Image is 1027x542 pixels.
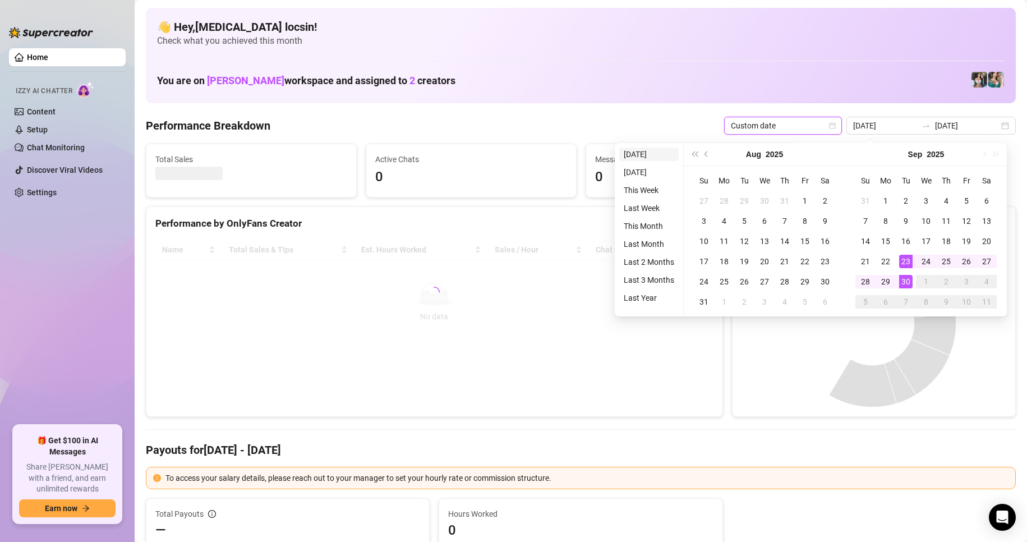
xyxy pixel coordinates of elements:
[758,295,771,309] div: 3
[815,251,835,272] td: 2025-08-23
[795,292,815,312] td: 2025-09-05
[859,194,872,208] div: 31
[956,211,977,231] td: 2025-09-12
[818,235,832,248] div: 16
[977,191,997,211] td: 2025-09-06
[935,120,999,132] input: End date
[697,214,711,228] div: 3
[778,194,791,208] div: 31
[146,442,1016,458] h4: Payouts for [DATE] - [DATE]
[960,194,973,208] div: 5
[940,194,953,208] div: 4
[734,231,754,251] td: 2025-08-12
[714,171,734,191] th: Mo
[919,194,933,208] div: 3
[927,143,944,166] button: Choose a year
[960,275,973,288] div: 3
[859,255,872,268] div: 21
[940,214,953,228] div: 11
[717,255,731,268] div: 18
[896,231,916,251] td: 2025-09-16
[977,171,997,191] th: Sa
[798,235,812,248] div: 15
[855,191,876,211] td: 2025-08-31
[27,125,48,134] a: Setup
[980,214,993,228] div: 13
[155,508,204,520] span: Total Payouts
[738,235,751,248] div: 12
[714,272,734,292] td: 2025-08-25
[896,171,916,191] th: Tu
[619,237,679,251] li: Last Month
[818,255,832,268] div: 23
[754,251,775,272] td: 2025-08-20
[731,117,835,134] span: Custom date
[876,211,896,231] td: 2025-09-08
[714,231,734,251] td: 2025-08-11
[153,474,161,482] span: exclamation-circle
[701,143,713,166] button: Previous month (PageUp)
[916,211,936,231] td: 2025-09-10
[375,153,567,166] span: Active Chats
[714,251,734,272] td: 2025-08-18
[754,171,775,191] th: We
[734,251,754,272] td: 2025-08-19
[754,272,775,292] td: 2025-08-27
[876,171,896,191] th: Mo
[694,251,714,272] td: 2025-08-17
[694,231,714,251] td: 2025-08-10
[717,295,731,309] div: 1
[818,194,832,208] div: 2
[157,75,455,87] h1: You are on workspace and assigned to creators
[916,251,936,272] td: 2025-09-24
[754,292,775,312] td: 2025-09-03
[956,231,977,251] td: 2025-09-19
[165,472,1008,484] div: To access your salary details, please reach out to your manager to set your hourly rate or commis...
[936,191,956,211] td: 2025-09-04
[859,214,872,228] div: 7
[876,272,896,292] td: 2025-09-29
[694,171,714,191] th: Su
[916,272,936,292] td: 2025-10-01
[977,292,997,312] td: 2025-10-11
[714,292,734,312] td: 2025-09-01
[919,275,933,288] div: 1
[956,272,977,292] td: 2025-10-03
[815,191,835,211] td: 2025-08-02
[595,167,787,188] span: 0
[595,153,787,166] span: Messages Sent
[916,231,936,251] td: 2025-09-17
[896,191,916,211] td: 2025-09-02
[45,504,77,513] span: Earn now
[956,251,977,272] td: 2025-09-26
[734,171,754,191] th: Tu
[988,72,1004,88] img: Zaddy
[778,255,791,268] div: 21
[960,255,973,268] div: 26
[940,235,953,248] div: 18
[778,235,791,248] div: 14
[775,272,795,292] td: 2025-08-28
[977,251,997,272] td: 2025-09-27
[207,75,284,86] span: [PERSON_NAME]
[619,219,679,233] li: This Month
[717,194,731,208] div: 28
[896,272,916,292] td: 2025-09-30
[778,275,791,288] div: 28
[694,191,714,211] td: 2025-07-27
[795,251,815,272] td: 2025-08-22
[758,194,771,208] div: 30
[19,499,116,517] button: Earn nowarrow-right
[734,292,754,312] td: 2025-09-02
[697,295,711,309] div: 31
[146,118,270,134] h4: Performance Breakdown
[717,275,731,288] div: 25
[899,275,913,288] div: 30
[916,191,936,211] td: 2025-09-03
[916,292,936,312] td: 2025-10-08
[758,275,771,288] div: 27
[960,295,973,309] div: 10
[754,231,775,251] td: 2025-08-13
[798,194,812,208] div: 1
[853,120,917,132] input: Start date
